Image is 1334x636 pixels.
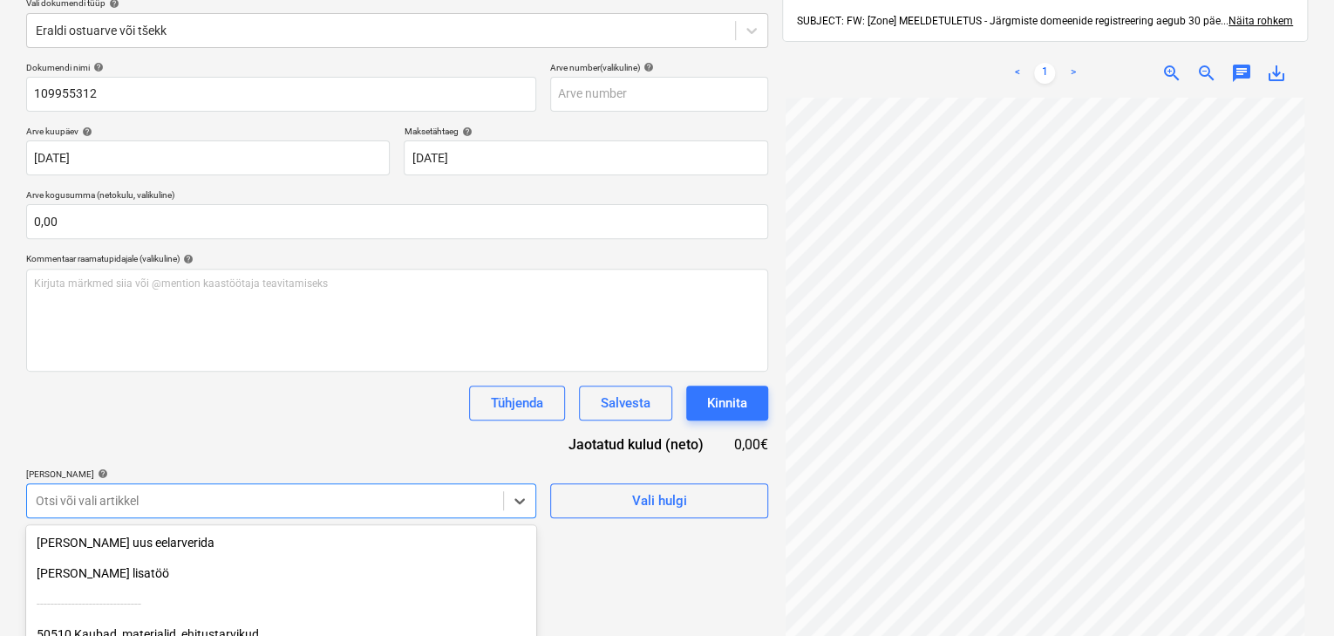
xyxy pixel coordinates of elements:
[686,386,768,421] button: Kinnita
[469,386,565,421] button: Tühjenda
[26,189,768,204] p: Arve kogusumma (netokulu, valikuline)
[1196,63,1217,84] span: zoom_out
[1247,552,1334,636] iframe: Chat Widget
[640,62,654,72] span: help
[541,434,732,455] div: Jaotatud kulud (neto)
[631,489,686,512] div: Vali hulgi
[26,253,768,264] div: Kommentaar raamatupidajale (valikuline)
[404,140,767,175] input: Tähtaega pole määratud
[26,559,536,587] div: [PERSON_NAME] lisatöö
[94,468,108,479] span: help
[601,392,650,414] div: Salvesta
[26,204,768,239] input: Arve kogusumma (netokulu, valikuline)
[550,77,768,112] input: Arve number
[579,386,672,421] button: Salvesta
[491,392,543,414] div: Tühjenda
[732,434,768,455] div: 0,00€
[180,254,194,264] span: help
[458,127,472,137] span: help
[404,126,767,137] div: Maksetähtaeg
[26,77,536,112] input: Dokumendi nimi
[26,590,536,618] div: ------------------------------
[1161,63,1182,84] span: zoom_in
[26,140,390,175] input: Arve kuupäeva pole määratud.
[550,62,768,73] div: Arve number (valikuline)
[26,62,536,73] div: Dokumendi nimi
[26,468,536,480] div: [PERSON_NAME]
[26,559,536,587] div: Lisa uus lisatöö
[707,392,747,414] div: Kinnita
[1229,15,1293,27] span: Näita rohkem
[1062,63,1083,84] a: Next page
[1266,63,1287,84] span: save_alt
[1221,15,1293,27] span: ...
[1006,63,1027,84] a: Previous page
[26,529,536,557] div: [PERSON_NAME] uus eelarverida
[26,529,536,557] div: Lisa uus eelarverida
[797,15,1221,27] span: SUBJECT: FW: [Zone] MEELDETULETUS - Järgmiste domeenide registreering aegub 30 päe
[26,126,390,137] div: Arve kuupäev
[90,62,104,72] span: help
[1034,63,1055,84] a: Page 1 is your current page
[78,127,92,137] span: help
[550,483,768,518] button: Vali hulgi
[1231,63,1252,84] span: chat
